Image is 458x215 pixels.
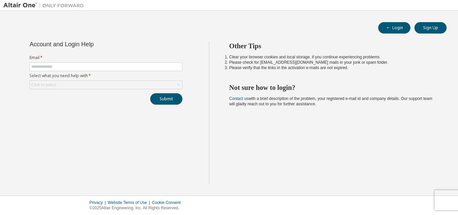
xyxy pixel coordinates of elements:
[150,93,182,105] button: Submit
[229,42,435,50] h2: Other Tips
[229,96,433,106] span: with a brief description of the problem, your registered e-mail id and company details. Our suppo...
[152,200,184,205] div: Cookie Consent
[30,81,182,89] div: Click to select
[30,73,182,78] label: Select what you need help with
[108,200,152,205] div: Website Terms of Use
[229,96,248,101] a: Contact us
[90,200,108,205] div: Privacy
[30,55,182,60] label: Email
[378,22,410,34] button: Login
[30,42,152,47] div: Account and Login Help
[229,54,435,60] li: Clear your browser cookies and local storage, if you continue experiencing problems.
[229,65,435,70] li: Please verify that the links in the activation e-mails are not expired.
[31,82,56,88] div: Click to select
[90,205,185,211] p: © 2025 Altair Engineering, Inc. All Rights Reserved.
[229,60,435,65] li: Please check for [EMAIL_ADDRESS][DOMAIN_NAME] mails in your junk or spam folder.
[414,22,447,34] button: Sign Up
[229,83,435,92] h2: Not sure how to login?
[3,2,87,9] img: Altair One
